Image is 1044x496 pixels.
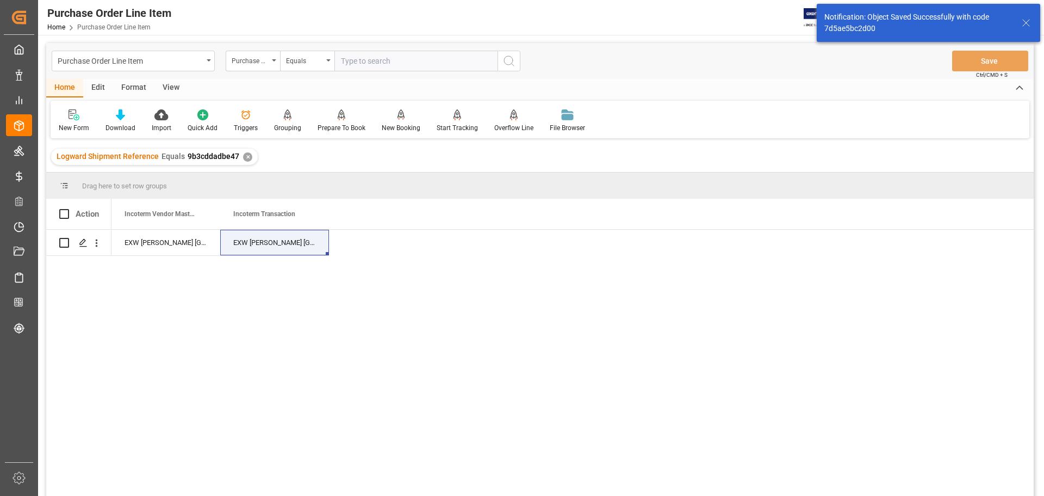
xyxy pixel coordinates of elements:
div: Overflow Line [494,123,533,133]
div: ✕ [243,152,252,162]
div: Download [105,123,135,133]
span: Incoterm Transaction [233,210,295,218]
div: Quick Add [188,123,217,133]
div: Action [76,209,99,219]
button: search button [498,51,520,71]
div: View [154,79,188,97]
div: Equals [286,53,323,66]
div: Purchase Order Line Item [58,53,203,67]
div: Format [113,79,154,97]
span: Equals [161,152,185,161]
span: Logward Shipment Reference [57,152,159,161]
div: Grouping [274,123,301,133]
button: open menu [226,51,280,71]
div: New Booking [382,123,420,133]
div: File Browser [550,123,585,133]
button: open menu [52,51,215,71]
div: Prepare To Book [318,123,365,133]
input: Type to search [334,51,498,71]
img: Exertis%20JAM%20-%20Email%20Logo.jpg_1722504956.jpg [804,8,841,27]
span: 9b3cddadbe47 [188,152,239,161]
a: Home [47,23,65,31]
span: Ctrl/CMD + S [976,71,1008,79]
div: Start Tracking [437,123,478,133]
div: Edit [83,79,113,97]
button: Save [952,51,1028,71]
div: Notification: Object Saved Successfully with code 7d5ae5bc2d00 [824,11,1011,34]
span: Drag here to set row groups [82,182,167,190]
div: Press SPACE to select this row. [111,230,329,256]
div: Purchase Order Number [232,53,269,66]
div: EXW [PERSON_NAME] [GEOGRAPHIC_DATA] [GEOGRAPHIC_DATA] [111,230,220,255]
div: Home [46,79,83,97]
div: New Form [59,123,89,133]
div: Import [152,123,171,133]
div: Press SPACE to select this row. [46,230,111,256]
button: open menu [280,51,334,71]
span: Incoterm Vendor Master (by the supplier) [125,210,197,218]
div: Triggers [234,123,258,133]
div: EXW [PERSON_NAME] [GEOGRAPHIC_DATA] [GEOGRAPHIC_DATA] [220,230,329,255]
div: Purchase Order Line Item [47,5,171,21]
